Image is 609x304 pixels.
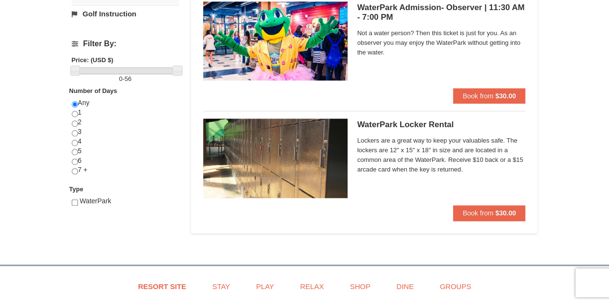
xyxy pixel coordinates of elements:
h5: WaterPark Locker Rental [357,120,526,130]
strong: Price: (USD $) [72,56,114,64]
a: Resort Site [126,276,198,297]
span: Not a water person? Then this ticket is just for you. As an observer you may enjoy the WaterPark ... [357,28,526,57]
strong: Type [69,185,83,193]
a: Groups [428,276,483,297]
span: Book from [463,92,493,100]
button: Book from $30.00 [453,205,526,221]
a: Shop [338,276,383,297]
a: Dine [384,276,426,297]
button: Book from $30.00 [453,88,526,104]
strong: $30.00 [495,209,516,217]
strong: $30.00 [495,92,516,100]
div: Any 1 2 3 4 5 6 7 + [72,98,179,185]
span: 0 [119,75,122,82]
img: 6619917-1587-675fdf84.jpg [203,1,348,80]
h4: Filter By: [72,40,179,48]
span: Book from [463,209,493,217]
span: Lockers are a great way to keep your valuables safe. The lockers are 12" x 15" x 18" in size and ... [357,136,526,174]
a: Play [244,276,286,297]
span: 56 [125,75,131,82]
strong: Number of Days [69,87,117,94]
a: Stay [200,276,242,297]
a: Golf Instruction [72,5,179,23]
h5: WaterPark Admission- Observer | 11:30 AM - 7:00 PM [357,3,526,22]
img: 6619917-1005-d92ad057.png [203,119,348,198]
label: - [72,74,179,84]
span: WaterPark [79,197,111,205]
a: Relax [288,276,336,297]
